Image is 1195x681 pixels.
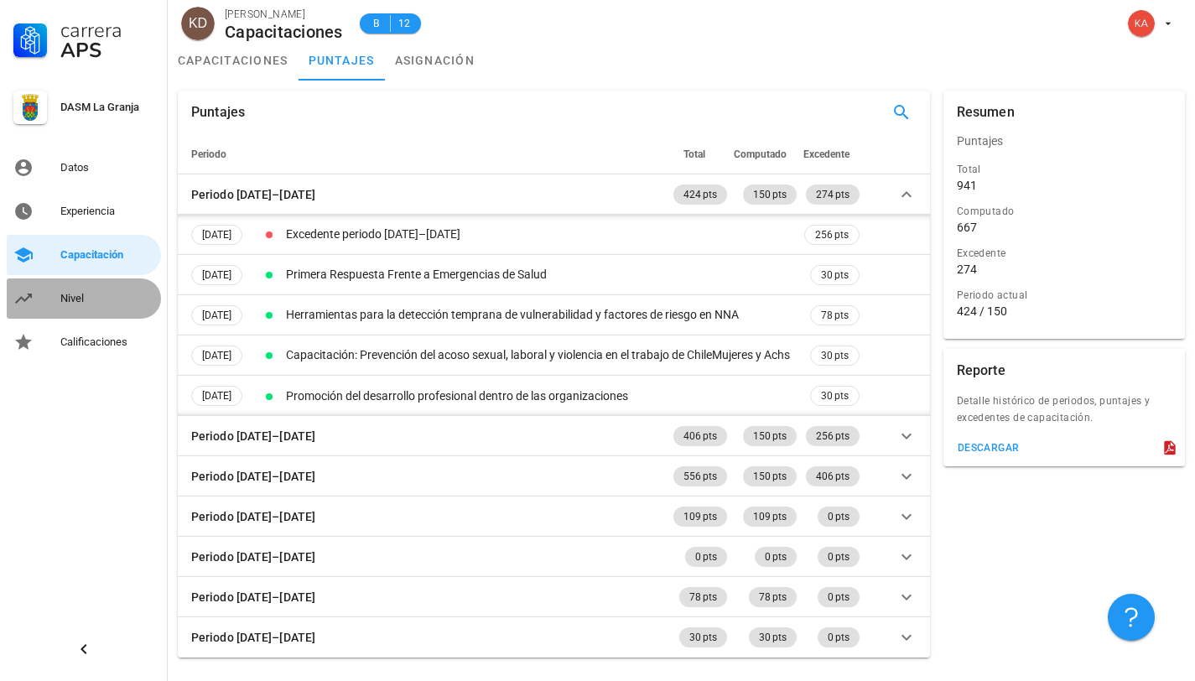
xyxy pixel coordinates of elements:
span: [DATE] [202,306,231,325]
a: capacitaciones [168,40,299,81]
span: 30 pts [821,387,849,404]
div: Periodo [DATE]–[DATE] [191,427,315,445]
div: Calificaciones [60,335,154,349]
div: Periodo [DATE]–[DATE] [191,185,315,204]
span: 78 pts [759,587,787,607]
td: Capacitación: Prevención del acoso sexual, laboral y violencia en el trabajo de ChileMujeres y Achs [283,335,801,376]
span: [DATE] [202,226,231,244]
div: 667 [957,220,977,235]
div: Detalle histórico de periodos, puntajes y excedentes de capacitación. [943,392,1185,436]
td: Promoción del desarrollo profesional dentro de las organizaciones [283,376,801,416]
div: Nivel [60,292,154,305]
span: 0 pts [828,507,849,527]
div: Experiencia [60,205,154,218]
a: asignación [385,40,486,81]
span: 256 pts [815,226,849,244]
span: 78 pts [689,587,717,607]
th: Periodo [178,134,670,174]
span: 12 [397,15,411,32]
span: 30 pts [689,627,717,647]
span: 30 pts [821,347,849,364]
div: 941 [957,178,977,193]
span: 109 pts [683,507,717,527]
div: Periodo [DATE]–[DATE] [191,588,315,606]
div: Periodo [DATE]–[DATE] [191,467,315,486]
div: Periodo [DATE]–[DATE] [191,507,315,526]
div: Resumen [957,91,1015,134]
div: Periodo actual [957,287,1172,304]
div: Periodo [DATE]–[DATE] [191,548,315,566]
div: descargar [957,442,1020,454]
div: Total [957,161,1172,178]
div: Excedente [957,245,1172,262]
span: KD [189,7,207,40]
div: 424 / 150 [957,304,1172,319]
span: Periodo [191,148,226,160]
span: 256 pts [816,426,849,446]
span: 78 pts [821,307,849,324]
div: Puntajes [943,121,1185,161]
span: 30 pts [821,267,849,283]
span: 0 pts [828,587,849,607]
button: descargar [950,436,1026,460]
a: Calificaciones [7,322,161,362]
div: Computado [957,203,1172,220]
div: DASM La Granja [60,101,154,114]
a: Datos [7,148,161,188]
span: 0 pts [765,547,787,567]
div: Datos [60,161,154,174]
span: 556 pts [683,466,717,486]
span: 424 pts [683,185,717,205]
div: 274 [957,262,977,277]
span: 0 pts [695,547,717,567]
th: Total [670,134,730,174]
span: [DATE] [202,266,231,284]
span: 150 pts [753,466,787,486]
td: Primera Respuesta Frente a Emergencias de Salud [283,255,801,295]
span: 30 pts [759,627,787,647]
th: Computado [730,134,800,174]
div: Carrera [60,20,154,40]
div: avatar [181,7,215,40]
span: 406 pts [683,426,717,446]
span: B [370,15,383,32]
div: Reporte [957,349,1005,392]
span: 150 pts [753,426,787,446]
div: Periodo [DATE]–[DATE] [191,628,315,647]
span: [DATE] [202,387,231,405]
span: 406 pts [816,466,849,486]
span: Excedente [803,148,849,160]
span: 274 pts [816,185,849,205]
div: Puntajes [191,91,245,134]
div: avatar [1128,10,1155,37]
td: Herramientas para la detección temprana de vulnerabilidad y factores de riesgo en NNA [283,295,801,335]
th: Excedente [800,134,863,174]
span: 0 pts [828,627,849,647]
div: Capacitaciones [225,23,343,41]
div: Capacitación [60,248,154,262]
div: [PERSON_NAME] [225,6,343,23]
a: Nivel [7,278,161,319]
div: APS [60,40,154,60]
td: Excedente periodo [DATE]–[DATE] [283,215,801,255]
a: puntajes [299,40,385,81]
span: [DATE] [202,346,231,365]
span: 0 pts [828,547,849,567]
span: Computado [734,148,787,160]
span: Total [683,148,705,160]
a: Capacitación [7,235,161,275]
span: 150 pts [753,185,787,205]
a: Experiencia [7,191,161,231]
span: 109 pts [753,507,787,527]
